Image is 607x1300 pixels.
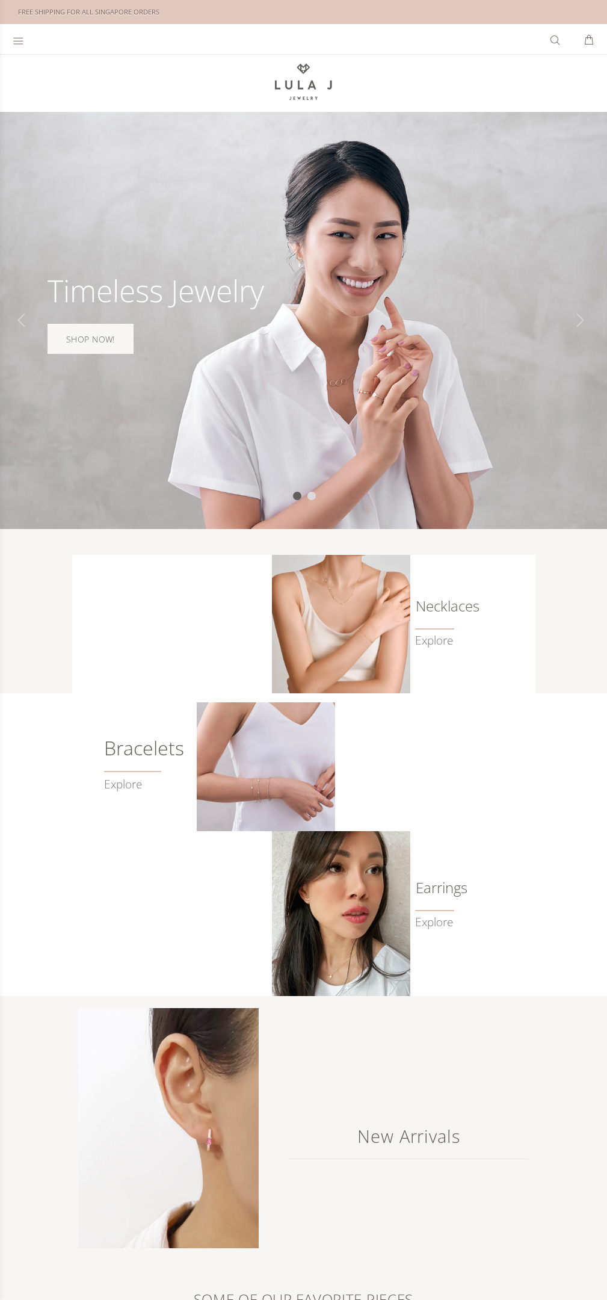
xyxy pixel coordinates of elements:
a: New Arrivals [289,1110,529,1159]
a: SHOP NOW! [48,324,134,354]
a: Explore [415,634,453,648]
a: Explore [415,915,453,929]
img: Lula J Gold Necklaces Collection [272,555,410,693]
div: Timeless Jewelry [48,274,264,308]
div: FREE SHIPPING FOR ALL SINGAPORE ORDERS [18,5,159,19]
img: Classic Earrings from LulaJ Jewelry [272,831,410,996]
a: Earrings [415,882,448,894]
h6: Bracelets [104,742,185,754]
img: Crafted Gold Bracelets from Lula J Jewelry [197,702,335,831]
a: Explore [104,764,185,791]
h6: Necklaces [415,600,448,612]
